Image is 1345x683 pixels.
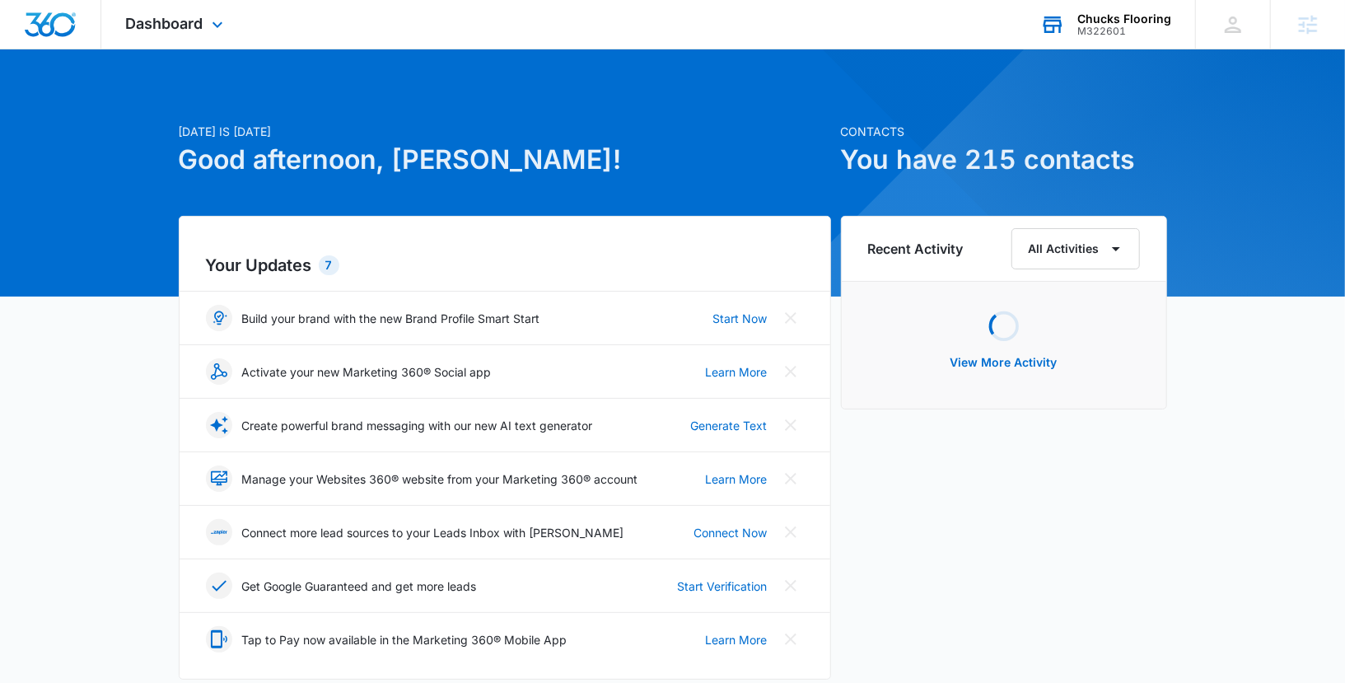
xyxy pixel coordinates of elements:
a: Learn More [706,363,768,381]
div: 7 [319,255,339,275]
p: Connect more lead sources to your Leads Inbox with [PERSON_NAME] [242,524,624,541]
p: Tap to Pay now available in the Marketing 360® Mobile App [242,631,567,648]
p: Get Google Guaranteed and get more leads [242,578,477,595]
a: Learn More [706,470,768,488]
h1: Good afternoon, [PERSON_NAME]! [179,140,831,180]
p: Build your brand with the new Brand Profile Smart Start [242,310,540,327]
button: Close [778,573,804,599]
p: [DATE] is [DATE] [179,123,831,140]
h1: You have 215 contacts [841,140,1167,180]
button: Close [778,305,804,331]
button: All Activities [1011,228,1140,269]
div: account name [1077,12,1171,26]
a: Generate Text [691,417,768,434]
h2: Your Updates [206,253,804,278]
button: Close [778,626,804,653]
button: Close [778,358,804,385]
a: Start Verification [678,578,768,595]
p: Create powerful brand messaging with our new AI text generator [242,417,593,434]
button: View More Activity [934,343,1074,382]
a: Connect Now [694,524,768,541]
button: Close [778,465,804,492]
div: account id [1077,26,1171,37]
p: Contacts [841,123,1167,140]
h6: Recent Activity [868,239,964,259]
a: Start Now [713,310,768,327]
button: Close [778,519,804,545]
a: Learn More [706,631,768,648]
button: Close [778,412,804,438]
p: Manage your Websites 360® website from your Marketing 360® account [242,470,638,488]
span: Dashboard [126,15,203,32]
p: Activate your new Marketing 360® Social app [242,363,492,381]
